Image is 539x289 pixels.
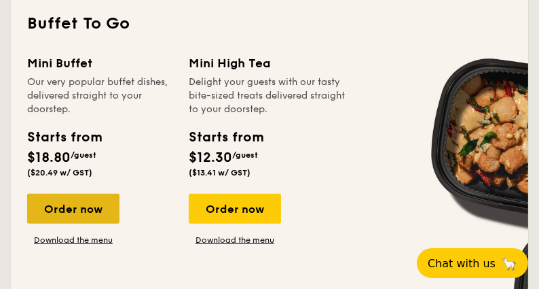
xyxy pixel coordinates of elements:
span: $18.80 [27,150,71,166]
div: Delight your guests with our tasty bite-sized treats delivered straight to your doorstep. [189,75,348,116]
span: $12.30 [189,150,232,166]
span: ($13.41 w/ GST) [189,168,250,177]
span: 🦙 [501,256,517,271]
div: Our very popular buffet dishes, delivered straight to your doorstep. [27,75,172,116]
span: /guest [232,150,258,160]
span: ($20.49 w/ GST) [27,168,92,177]
span: /guest [71,150,96,160]
div: Order now [189,194,281,224]
div: Order now [27,194,119,224]
div: Starts from [27,127,94,148]
h2: Buffet To Go [27,13,512,35]
span: Chat with us [428,257,496,270]
div: Mini Buffet [27,54,172,73]
button: Chat with us🦙 [417,248,528,278]
div: Starts from [189,127,263,148]
div: Mini High Tea [189,54,348,73]
a: Download the menu [189,235,281,245]
a: Download the menu [27,235,119,245]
